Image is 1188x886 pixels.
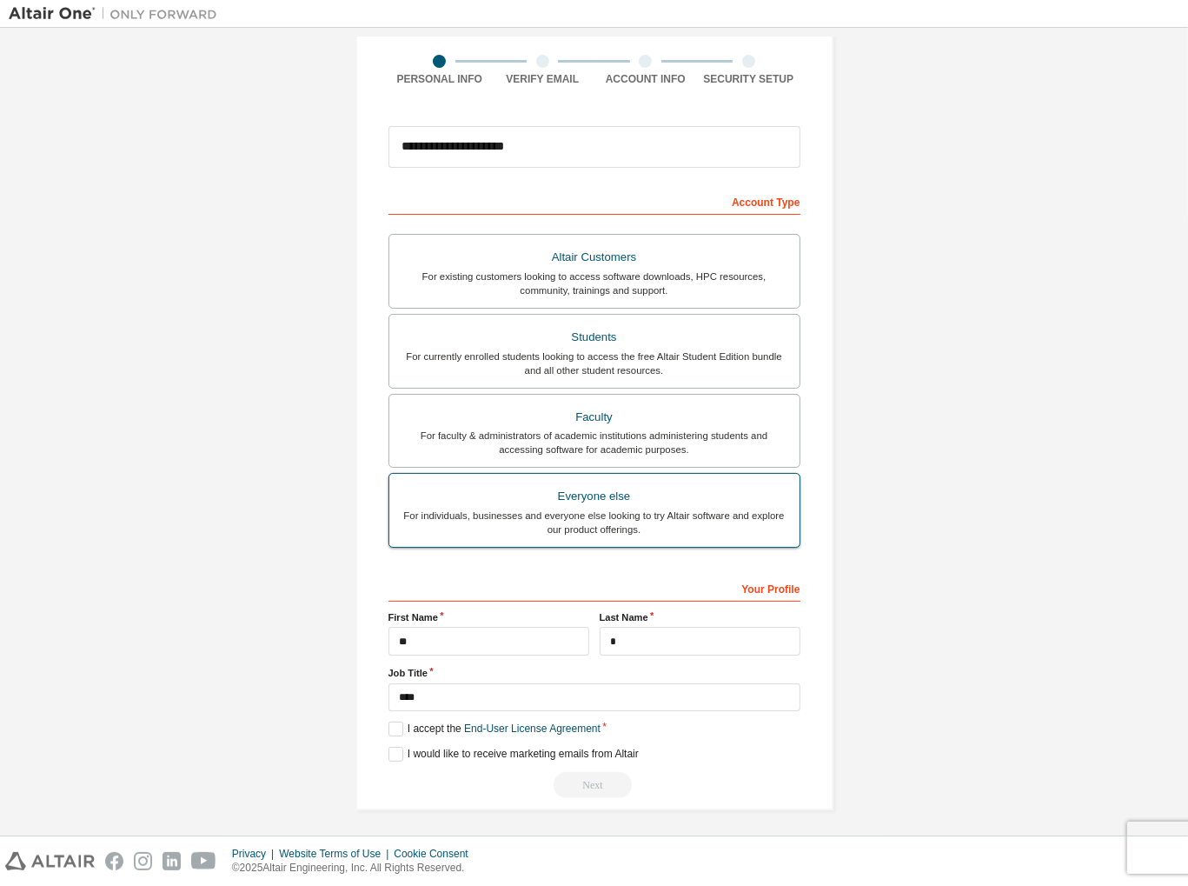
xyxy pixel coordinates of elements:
[697,72,800,86] div: Security Setup
[388,610,589,624] label: First Name
[388,722,601,736] label: I accept the
[400,325,789,350] div: Students
[105,852,123,870] img: facebook.svg
[464,723,601,735] a: End-User License Agreement
[400,484,789,509] div: Everyone else
[400,509,789,536] div: For individuals, businesses and everyone else looking to try Altair software and explore our prod...
[388,187,800,215] div: Account Type
[134,852,152,870] img: instagram.svg
[191,852,216,870] img: youtube.svg
[9,5,226,23] img: Altair One
[491,72,594,86] div: Verify Email
[388,772,800,798] div: Select your account type to continue
[163,852,181,870] img: linkedin.svg
[232,861,479,876] p: © 2025 Altair Engineering, Inc. All Rights Reserved.
[394,847,478,861] div: Cookie Consent
[594,72,698,86] div: Account Info
[400,405,789,430] div: Faculty
[388,747,639,762] label: I would like to receive marketing emails from Altair
[5,852,95,870] img: altair_logo.svg
[400,245,789,270] div: Altair Customers
[279,847,394,861] div: Website Terms of Use
[600,610,800,624] label: Last Name
[388,72,492,86] div: Personal Info
[232,847,279,861] div: Privacy
[388,574,800,602] div: Your Profile
[400,270,789,297] div: For existing customers looking to access software downloads, HPC resources, community, trainings ...
[388,666,800,680] label: Job Title
[400,350,789,377] div: For currently enrolled students looking to access the free Altair Student Edition bundle and all ...
[400,429,789,456] div: For faculty & administrators of academic institutions administering students and accessing softwa...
